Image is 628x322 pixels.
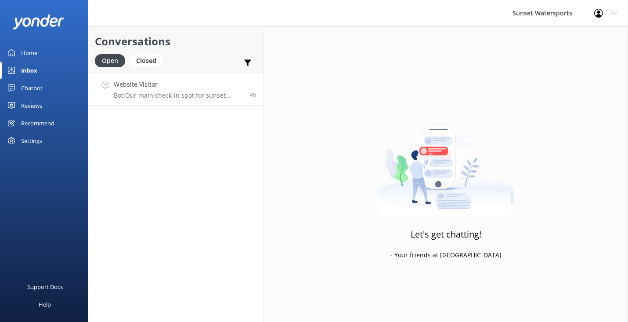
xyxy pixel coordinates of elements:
[21,132,42,150] div: Settings
[250,91,256,99] span: 02:42pm 09-Aug-2025 (UTC -05:00) America/Cancun
[378,106,514,216] img: artwork of a man stealing a conversation from at giant smartphone
[21,44,37,62] div: Home
[114,91,243,99] p: Bot: Our main check-in spot for sunset cruises, snorkeling, dolphin tours, sandbar charters, and ...
[95,55,130,65] a: Open
[39,296,51,313] div: Help
[13,15,64,29] img: yonder-white-logo.png
[130,54,163,67] div: Closed
[88,73,263,106] a: Website VisitorBot:Our main check-in spot for sunset cruises, snorkeling, dolphin tours, sandbar ...
[114,80,243,89] h4: Website Visitor
[21,79,43,97] div: Chatbot
[390,250,502,260] p: - Your friends at [GEOGRAPHIC_DATA]
[130,55,167,65] a: Closed
[21,62,37,79] div: Inbox
[95,33,256,50] h2: Conversations
[21,114,54,132] div: Recommend
[95,54,125,67] div: Open
[21,97,42,114] div: Reviews
[411,227,481,241] h3: Let's get chatting!
[27,278,63,296] div: Support Docs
